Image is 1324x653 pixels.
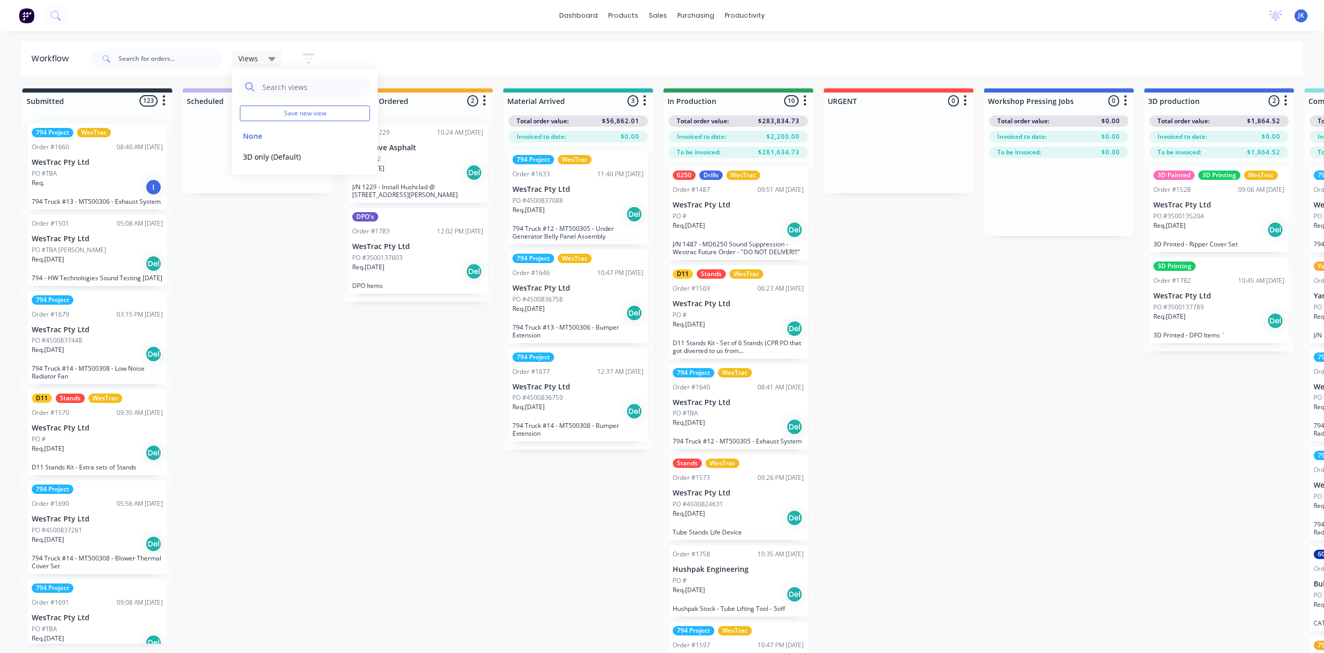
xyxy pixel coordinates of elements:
p: Req. [DATE] [32,255,64,264]
div: Order #122910:24 AM [DATE]New Pave AsphaltPO #3502Req.[DATE]DelJ/N 1229 - Install Hushclad @ [STR... [348,124,487,203]
span: Total order value: [517,116,569,126]
p: Req. [DATE] [673,509,705,518]
p: 3D Printed - Ripper Cover Set [1153,240,1284,248]
p: WesTrac Pty Ltd [32,234,163,243]
p: DPO Items [352,282,483,290]
div: 12:37 AM [DATE] [597,367,644,376]
div: 3D Printing [1153,262,1196,271]
div: Order #1783 [352,227,390,236]
button: 3D only (Default) [240,151,351,163]
div: 3D Painted3D PrintingWesTracOrder #152809:06 AM [DATE]WesTrac Pty LtdPO #3500135204Req.[DATE]Del3... [1149,166,1289,252]
span: Total order value: [1158,116,1210,126]
p: Req. [DATE] [1153,221,1186,230]
span: $0.00 [1101,148,1120,157]
p: D11 Stands Kit - Set of 6 Stands (CPR PO that got diverted to us from [GEOGRAPHIC_DATA]) [673,339,804,355]
p: PO #3500137789 [1153,303,1204,312]
p: Req. [DATE] [512,402,545,412]
span: $283,834.73 [758,116,800,126]
div: Order #1487 [673,185,710,194]
span: To be invoiced: [997,148,1041,157]
p: WesTrac Pty Ltd [512,383,644,391]
div: sales [644,8,672,23]
span: Total order value: [677,116,729,126]
div: Order #1640 [673,383,710,392]
div: Del [145,255,162,272]
p: WesTrac Pty Ltd [32,613,163,622]
span: Invoiced to date: [677,132,726,141]
div: productivity [719,8,770,23]
div: WesTrac [718,626,752,635]
p: WesTrac Pty Ltd [352,242,483,251]
p: WesTrac Pty Ltd [673,201,804,210]
div: 10:47 PM [DATE] [757,641,804,650]
div: 794 Project [32,295,73,305]
p: PO #TBA [32,169,57,178]
div: WesTrac [558,155,592,164]
p: PO #3500137603 [352,253,403,263]
div: Stands [697,269,726,279]
p: 794 - HW Technologies Sound Testing [DATE] [32,274,163,282]
p: 794 Truck #14 - MT500308 - Low Noise Radiator Fan [32,364,163,380]
div: Del [466,164,482,181]
p: PO #4500836759 [512,393,563,402]
p: Req. [DATE] [673,585,705,595]
span: JK [1298,11,1304,20]
div: 794 Project [512,155,554,164]
div: Del [626,305,642,321]
span: Invoiced to date: [997,132,1047,141]
div: 09:08 AM [DATE] [117,598,163,607]
div: 6250 [673,171,696,180]
button: Save new view [240,106,370,121]
div: I [145,179,162,195]
div: Del [1267,221,1283,238]
div: Order #1570 [32,408,69,417]
div: WesTrac [1244,171,1278,180]
p: WesTrac Pty Ltd [512,284,644,293]
div: WesTrac [705,459,739,468]
div: 794 ProjectOrder #169005:56 AM [DATE]WesTrac Pty LtdPO #4500837261Req.[DATE]Del794 Truck #14 - MT... [28,480,167,574]
div: 794 ProjectOrder #167712:37 AM [DATE]WesTrac Pty LtdPO #4500836759Req.[DATE]Del794 Truck #14 - MT... [508,348,648,442]
div: Del [626,403,642,420]
p: WesTrac Pty Ltd [673,489,804,498]
div: WesTrac [77,128,111,137]
div: 05:56 AM [DATE] [117,499,163,508]
span: $56,862.01 [602,116,639,126]
div: 794 Project [32,128,73,137]
p: PO #TBA [32,624,57,634]
div: 09:35 AM [DATE] [117,408,163,417]
div: 794 Project [673,368,714,377]
p: 794 Truck #13 - MT500306 - Bumper Extension [512,323,644,339]
p: WesTrac Pty Ltd [32,158,163,167]
p: WesTrac Pty Ltd [512,185,644,194]
p: J/N 1487 - MD6250 Sound Suppression - Westrac Future Order - "DO NOT DELIVER!!!" [673,240,804,256]
p: 794 Truck #14 - MT500308 - Bumper Extension [512,422,644,437]
p: PO #4500837448 [32,336,82,345]
div: Order #1569 [673,284,710,293]
p: Req. [DATE] [512,304,545,314]
div: Order #1501 [32,219,69,228]
input: Search for orders... [119,48,222,69]
div: Order #1691 [32,598,69,607]
p: 794 Truck #13 - MT500306 - Exhaust System [32,198,163,205]
div: Order #1528 [1153,185,1191,194]
div: 05:08 AM [DATE] [117,219,163,228]
p: PO #4500836758 [512,295,563,304]
p: Req. [DATE] [1153,312,1186,321]
div: 794 ProjectWesTracOrder #164610:47 PM [DATE]WesTrac Pty LtdPO #4500836758Req.[DATE]Del794 Truck #... [508,250,648,343]
div: 794 ProjectWesTracOrder #166008:40 AM [DATE]WesTrac Pty LtdPO #TBAReq.I794 Truck #13 - MT500306 -... [28,124,167,210]
span: $1,864.52 [1247,148,1280,157]
p: PO # [32,435,46,444]
p: PO # [673,310,687,320]
div: Del [145,445,162,461]
p: 3D Printed - DPO Items ` [1153,331,1284,339]
div: D11StandsWesTracOrder #156906:23 AM [DATE]WesTrac Pty LtdPO #Req.[DATE]DelD11 Stands Kit - Set of... [669,265,808,359]
div: Order #1573 [673,473,710,482]
div: Order #1782 [1153,276,1191,285]
div: Order #1660 [32,142,69,152]
div: 08:41 AM [DATE] [757,383,804,392]
p: WesTrac Pty Ltd [673,299,804,308]
div: 3D PrintingOrder #178210:45 AM [DATE]WesTrac Pty LtdPO #3500137789Req.[DATE]Del3D Printed - DPO I... [1149,257,1289,343]
div: DPO'sOrder #178312:02 PM [DATE]WesTrac Pty LtdPO #3500137603Req.[DATE]DelDPO Items [348,208,487,294]
div: Stands [56,394,85,403]
div: 3D Printing [1198,171,1240,180]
